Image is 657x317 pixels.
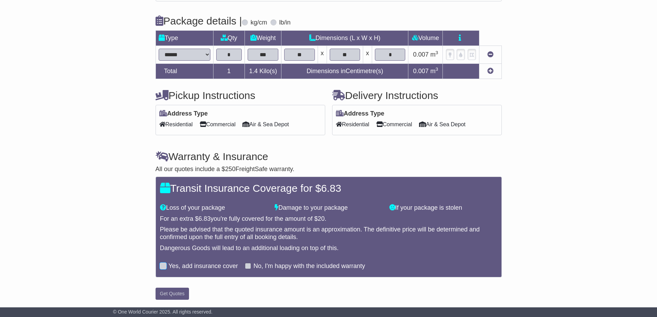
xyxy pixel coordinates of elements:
td: Kilo(s) [245,63,281,79]
span: Commercial [200,119,236,130]
span: 0.007 [413,68,429,75]
span: m [430,68,438,75]
td: Weight [245,30,281,46]
span: 6.83 [321,182,341,194]
h4: Package details | [156,15,242,27]
td: 1 [213,63,245,79]
span: Residential [159,119,193,130]
span: 0.007 [413,51,429,58]
h4: Pickup Instructions [156,90,325,101]
div: Damage to your package [271,204,386,212]
span: © One World Courier 2025. All rights reserved. [113,309,213,315]
div: Loss of your package [157,204,271,212]
td: Dimensions (L x W x H) [281,30,408,46]
label: Address Type [159,110,208,118]
label: Yes, add insurance cover [169,262,238,270]
td: Volume [408,30,443,46]
a: Add new item [487,68,494,75]
label: kg/cm [250,19,267,27]
div: Please be advised that the quoted insurance amount is an approximation. The definitive price will... [160,226,497,241]
span: m [430,51,438,58]
div: Dangerous Goods will lead to an additional loading on top of this. [160,245,497,252]
span: 250 [225,166,236,172]
button: Get Quotes [156,288,189,300]
span: 20 [318,215,325,222]
span: Residential [336,119,369,130]
td: Total [156,63,213,79]
h4: Delivery Instructions [332,90,502,101]
span: Commercial [376,119,412,130]
td: Qty [213,30,245,46]
span: Air & Sea Depot [242,119,289,130]
td: Type [156,30,213,46]
div: If your package is stolen [386,204,501,212]
a: Remove this item [487,51,494,58]
div: For an extra $ you're fully covered for the amount of $ . [160,215,497,223]
sup: 3 [436,50,438,55]
td: Dimensions in Centimetre(s) [281,63,408,79]
span: Air & Sea Depot [419,119,466,130]
span: 6.83 [199,215,211,222]
td: x [363,46,372,63]
h4: Transit Insurance Coverage for $ [160,182,497,194]
td: x [318,46,327,63]
span: 1.4 [249,68,258,75]
sup: 3 [436,67,438,72]
div: All our quotes include a $ FreightSafe warranty. [156,166,502,173]
label: No, I'm happy with the included warranty [253,262,365,270]
label: lb/in [279,19,290,27]
h4: Warranty & Insurance [156,151,502,162]
label: Address Type [336,110,385,118]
